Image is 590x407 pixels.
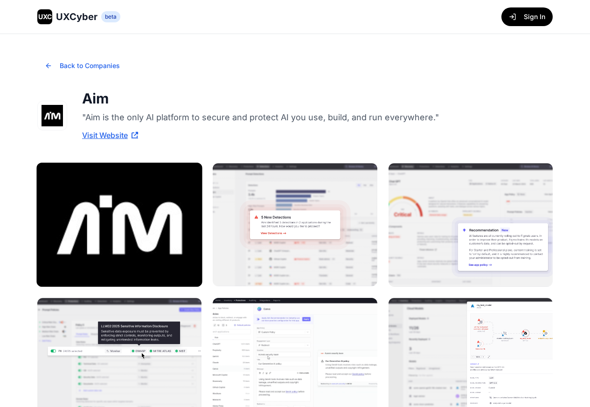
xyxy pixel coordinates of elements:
a: Back to Companies [37,62,127,71]
span: beta [101,11,120,22]
button: Back to Companies [37,56,127,75]
img: Aim image 3 [389,163,553,286]
span: UXCyber [56,10,97,23]
img: Aim image 1 [36,163,202,287]
p: "Aim is the only AI platform to secure and protect AI you use, build, and run everywhere." [82,110,455,124]
a: UXCUXCyberbeta [37,9,120,24]
button: Sign In [501,7,553,26]
img: Aim logo [38,101,67,130]
a: Visit Website [82,130,138,141]
span: UXC [38,12,52,21]
h1: Aim [82,90,455,107]
img: Aim image 2 [213,163,377,286]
